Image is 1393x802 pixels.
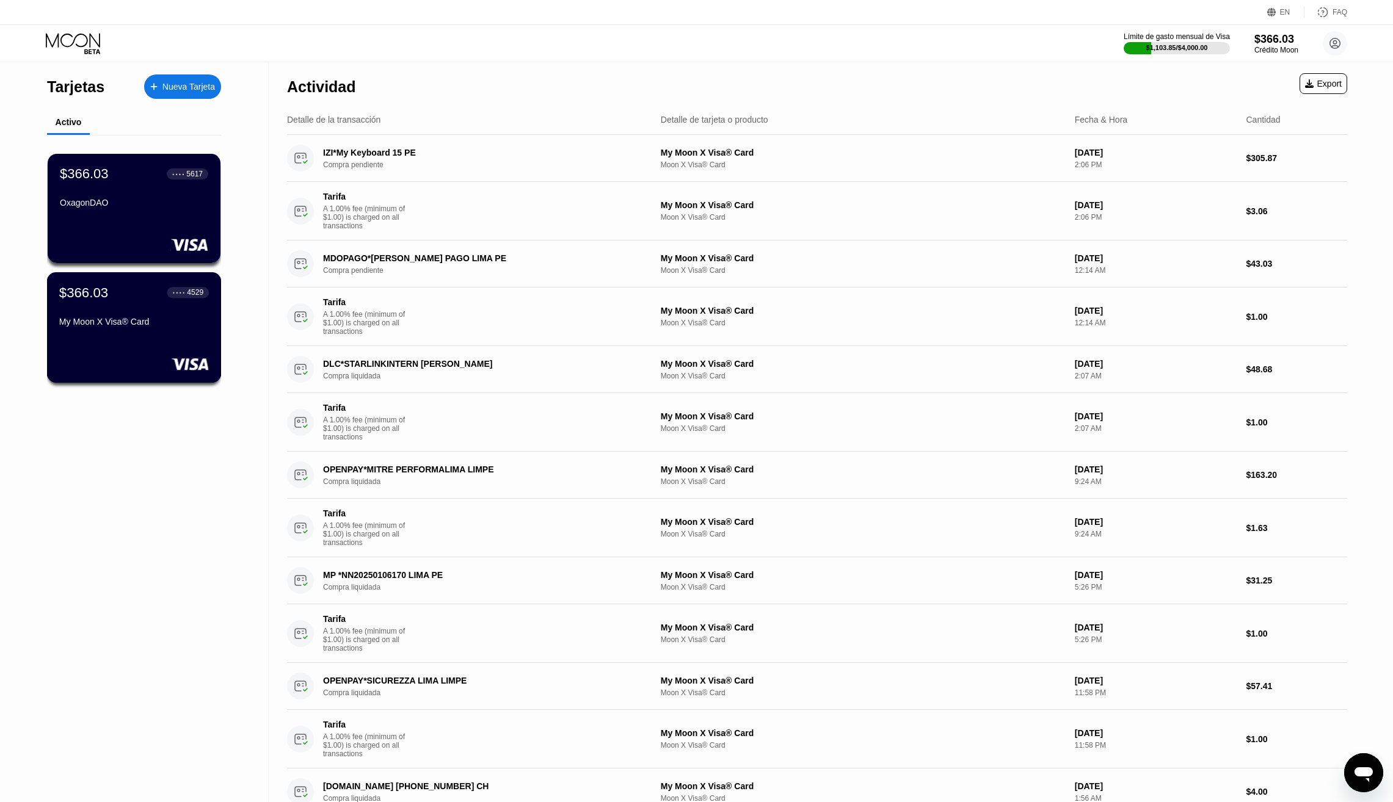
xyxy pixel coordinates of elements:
[323,583,650,591] div: Compra liquidada
[173,291,185,294] div: ● ● ● ●
[1254,33,1298,54] div: $366.03Crédito Moon
[1305,79,1342,89] div: Export
[323,297,409,307] div: Tarifa
[1075,728,1237,738] div: [DATE]
[1246,734,1347,744] div: $1.00
[162,82,215,92] div: Nueva Tarjeta
[287,393,1347,452] div: TarifaA 1.00% fee (minimum of $1.00) is charged on all transactionsMy Moon X Visa® CardMoon X Vis...
[1146,44,1208,51] div: $1,103.85 / $4,000.00
[323,310,415,336] div: A 1.00% fee (minimum of $1.00) is charged on all transactions
[1075,781,1237,791] div: [DATE]
[287,663,1347,710] div: OPENPAY*SICUREZZA LIMA LIMPECompra liquidadaMy Moon X Visa® CardMoon X Visa® Card[DATE]11:58 PM$5...
[1075,161,1237,169] div: 2:06 PM
[1254,33,1298,46] div: $366.03
[661,115,768,125] div: Detalle de tarjeta o producto
[661,148,1065,157] div: My Moon X Visa® Card
[661,570,1065,580] div: My Moon X Visa® Card
[287,240,1347,287] div: MDOPAGO*[PERSON_NAME] PAGO LIMA PECompra pendienteMy Moon X Visa® CardMoon X Visa® Card[DATE]12:1...
[287,115,380,125] div: Detalle de la transacción
[323,359,628,369] div: DLC*STARLINKINTERN [PERSON_NAME]
[1075,306,1237,316] div: [DATE]
[1246,153,1347,163] div: $305.87
[1075,359,1237,369] div: [DATE]
[661,676,1065,685] div: My Moon X Visa® Card
[287,452,1347,499] div: OPENPAY*MITRE PERFORMALIMA LIMPECompra liquidadaMy Moon X Visa® CardMoon X Visa® Card[DATE]9:24 A...
[661,424,1065,433] div: Moon X Visa® Card
[323,416,415,441] div: A 1.00% fee (minimum of $1.00) is charged on all transactions
[1075,570,1237,580] div: [DATE]
[287,287,1347,346] div: TarifaA 1.00% fee (minimum of $1.00) is charged on all transactionsMy Moon X Visa® CardMoon X Vis...
[323,614,409,624] div: Tarifa
[1246,523,1347,533] div: $1.63
[661,530,1065,538] div: Moon X Visa® Card
[1075,148,1237,157] div: [DATE]
[1075,319,1237,327] div: 12:14 AM
[661,688,1065,697] div: Moon X Visa® Card
[187,288,203,297] div: 4529
[1246,115,1281,125] div: Cantidad
[48,273,220,382] div: $366.03● ● ● ●4529My Moon X Visa® Card
[1246,470,1347,480] div: $163.20
[661,213,1065,222] div: Moon X Visa® Card
[1124,32,1230,54] div: Límite de gasto mensual de Visa$1,103.85/$4,000.00
[1246,417,1347,427] div: $1.00
[287,604,1347,663] div: TarifaA 1.00% fee (minimum of $1.00) is charged on all transactionsMy Moon X Visa® CardMoon X Vis...
[661,253,1065,263] div: My Moon X Visa® Card
[1246,629,1347,638] div: $1.00
[1246,576,1347,585] div: $31.25
[287,557,1347,604] div: MP *NN20250106170 LIMA PECompra liquidadaMy Moon X Visa® CardMoon X Visa® Card[DATE]5:26 PM$31.25
[1333,8,1347,16] div: FAQ
[323,720,409,729] div: Tarifa
[323,148,628,157] div: IZI*My Keyboard 15 PE
[661,200,1065,210] div: My Moon X Visa® Card
[661,411,1065,421] div: My Moon X Visa® Card
[1344,753,1383,792] iframe: Botón para iniciar la ventana de mensajería
[287,78,356,96] div: Actividad
[661,728,1065,738] div: My Moon X Visa® Card
[59,317,209,327] div: My Moon X Visa® Card
[1075,688,1237,697] div: 11:58 PM
[323,266,650,275] div: Compra pendiente
[661,306,1065,316] div: My Moon X Visa® Card
[323,253,628,263] div: MDOPAGO*[PERSON_NAME] PAGO LIMA PE
[144,74,221,99] div: Nueva Tarjeta
[323,204,415,230] div: A 1.00% fee (minimum of $1.00) is charged on all transactions
[1075,517,1237,527] div: [DATE]
[323,570,628,580] div: MP *NN20250106170 LIMA PE
[661,623,1065,632] div: My Moon X Visa® Card
[323,161,650,169] div: Compra pendiente
[323,521,415,547] div: A 1.00% fee (minimum of $1.00) is charged on all transactions
[56,117,82,127] div: Activo
[287,135,1347,182] div: IZI*My Keyboard 15 PECompra pendienteMy Moon X Visa® CardMoon X Visa® Card[DATE]2:06 PM$305.87
[323,781,628,791] div: [DOMAIN_NAME] [PHONE_NUMBER] CH
[287,182,1347,240] div: TarifaA 1.00% fee (minimum of $1.00) is charged on all transactionsMy Moon X Visa® CardMoon X Vis...
[323,403,409,413] div: Tarifa
[1075,200,1237,210] div: [DATE]
[60,166,109,182] div: $366.03
[1075,477,1237,486] div: 9:24 AM
[59,284,108,300] div: $366.03
[323,477,650,486] div: Compra liquidada
[661,781,1065,791] div: My Moon X Visa® Card
[323,192,409,201] div: Tarifa
[60,198,208,208] div: OxagonDAO
[1075,530,1237,538] div: 9:24 AM
[1075,741,1237,750] div: 11:58 PM
[47,78,104,96] div: Tarjetas
[1075,253,1237,263] div: [DATE]
[287,346,1347,393] div: DLC*STARLINKINTERN [PERSON_NAME]Compra liquidadaMy Moon X Visa® CardMoon X Visa® Card[DATE]2:07 A...
[48,154,220,263] div: $366.03● ● ● ●5617OxagonDAO
[661,319,1065,327] div: Moon X Visa® Card
[661,635,1065,644] div: Moon X Visa® Card
[1246,681,1347,691] div: $57.41
[661,372,1065,380] div: Moon X Visa® Card
[1075,424,1237,433] div: 2:07 AM
[661,583,1065,591] div: Moon X Visa® Card
[1075,266,1237,275] div: 12:14 AM
[1246,206,1347,216] div: $3.06
[1075,372,1237,380] div: 2:07 AM
[1075,583,1237,591] div: 5:26 PM
[323,508,409,518] div: Tarifa
[1075,213,1237,222] div: 2:06 PM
